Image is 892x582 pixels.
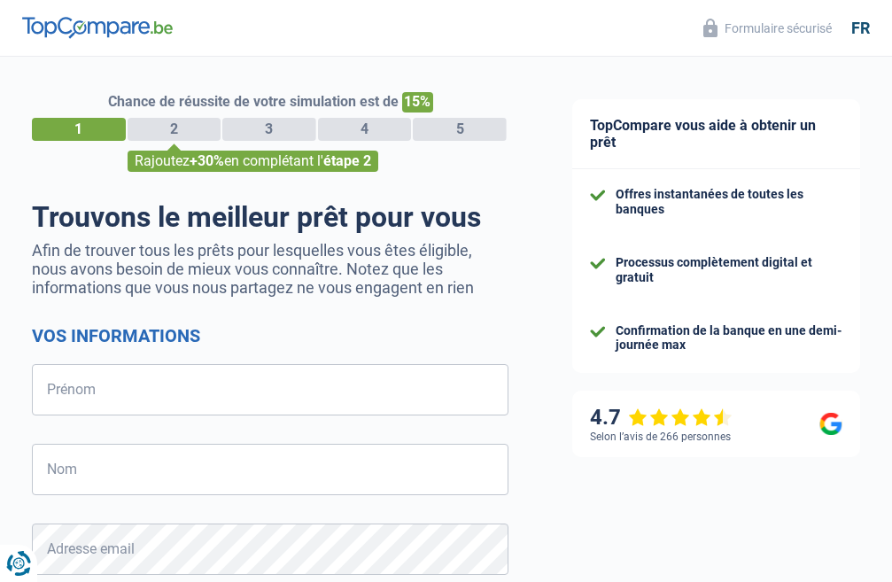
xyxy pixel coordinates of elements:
[32,325,508,346] h2: Vos informations
[128,118,221,141] div: 2
[32,241,508,297] p: Afin de trouver tous les prêts pour lesquelles vous êtes éligible, nous avons besoin de mieux vou...
[190,152,224,169] span: +30%
[108,93,399,110] span: Chance de réussite de votre simulation est de
[616,187,842,217] div: Offres instantanées de toutes les banques
[616,323,842,353] div: Confirmation de la banque en une demi-journée max
[318,118,412,141] div: 4
[413,118,507,141] div: 5
[851,19,870,38] div: fr
[402,92,433,113] span: 15%
[590,431,731,443] div: Selon l’avis de 266 personnes
[616,255,842,285] div: Processus complètement digital et gratuit
[22,17,173,38] img: TopCompare Logo
[590,405,733,431] div: 4.7
[32,200,508,234] h1: Trouvons le meilleur prêt pour vous
[222,118,316,141] div: 3
[323,152,371,169] span: étape 2
[693,13,842,43] button: Formulaire sécurisé
[128,151,378,172] div: Rajoutez en complétant l'
[572,99,860,169] div: TopCompare vous aide à obtenir un prêt
[32,118,126,141] div: 1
